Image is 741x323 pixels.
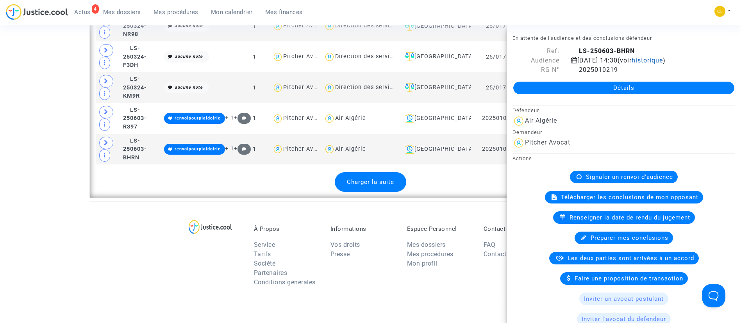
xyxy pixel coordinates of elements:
div: Pitcher Avocat [283,53,326,60]
img: icon-user.svg [324,82,335,93]
img: icon-faciliter-sm.svg [405,21,414,31]
span: Préparer mes conclusions [591,234,668,241]
span: LS-250324-F3DH [123,45,147,68]
small: Demandeur [512,129,542,135]
img: icon-user.svg [324,20,335,32]
div: Ref. [507,46,565,56]
div: Pitcher Avocat [283,146,326,152]
div: RG N° [507,65,565,75]
span: Mes dossiers [103,9,141,16]
div: Direction des services judiciaires du Ministère de la Justice - Bureau FIP4 [335,22,552,29]
span: LS-250324-NR98 [123,14,147,37]
div: Pitcher Avocat [525,139,570,146]
span: renvoipourplaidoirie [175,116,221,121]
div: Pitcher Avocat [283,84,326,91]
img: icon-user.svg [272,20,284,32]
div: [DATE] 14:30 [565,56,721,65]
span: renvoipourplaidoirie [175,146,221,152]
i: aucune note [175,23,203,28]
img: icon-user.svg [324,113,335,124]
a: Vos droits [330,241,360,248]
td: 25/01763 [471,41,529,72]
img: logo-lg.svg [189,220,232,234]
a: Presse [330,250,350,258]
span: Mes procédures [154,9,198,16]
span: Charger la suite [347,178,394,186]
span: Les deux parties sont arrivées à un accord [568,255,694,262]
td: 25/01761 [471,11,529,41]
div: Air Algérie [335,146,366,152]
i: aucune note [175,85,203,90]
span: Inviter l'avocat du défendeur [582,316,666,323]
a: Mon profil [407,260,437,267]
span: Actus [74,9,91,16]
span: historique [632,57,663,64]
small: Défendeur [512,107,539,113]
div: Audience [507,56,565,65]
td: 1 [239,72,270,103]
a: 4Actus [68,6,97,18]
small: Actions [512,155,532,161]
b: LS-250603-BHRN [579,47,635,55]
img: jc-logo.svg [6,4,68,20]
div: Direction des services judiciaires du Ministère de la Justice - Bureau FIP4 [335,84,552,91]
div: [GEOGRAPHIC_DATA] [402,52,468,61]
span: (voir ) [618,57,666,64]
p: Contact [484,225,548,232]
div: Pitcher Avocat [283,22,326,29]
img: icon-banque.svg [405,145,414,154]
img: icon-user.svg [324,51,335,62]
img: icon-user.svg [272,51,284,62]
div: [GEOGRAPHIC_DATA] [402,21,468,31]
span: Renseigner la date de rendu du jugement [570,214,690,221]
i: aucune note [175,54,203,59]
a: FAQ [484,241,496,248]
div: [GEOGRAPHIC_DATA] [402,83,468,92]
span: Signaler un renvoi d'audience [586,173,673,180]
span: Mes finances [265,9,303,16]
img: icon-banque.svg [405,114,414,123]
img: icon-faciliter-sm.svg [405,83,414,92]
td: 25/01765 [471,72,529,103]
img: icon-user.svg [512,137,525,149]
a: Service [254,241,275,248]
p: Informations [330,225,395,232]
span: Faire une proposition de transaction [575,275,683,282]
a: Détails [513,82,734,94]
a: Mes finances [259,6,309,18]
div: Pitcher Avocat [283,115,326,121]
span: + 1 [225,114,234,121]
td: 2025010218 [471,103,529,134]
a: Contact [484,250,507,258]
div: [GEOGRAPHIC_DATA] [402,145,468,154]
a: Conditions générales [254,278,316,286]
span: Télécharger les conclusions de mon opposant [561,194,698,201]
span: LS-250603-R397 [123,107,147,130]
a: Mon calendrier [205,6,259,18]
td: 1 [239,134,270,165]
small: En attente de l'audience et des conclusions défendeur [512,35,652,41]
img: icon-user.svg [272,82,284,93]
a: Mes procédures [407,250,454,258]
span: Inviter un avocat postulant [584,295,664,302]
span: + [234,145,251,152]
a: Mes procédures [147,6,205,18]
div: Air Algérie [335,115,366,121]
div: Direction des services judiciaires du Ministère de la Justice - Bureau FIP4 [335,53,552,60]
span: LS-250603-BHRN [123,137,147,161]
span: + 1 [225,145,234,152]
td: 1 [239,11,270,41]
a: Tarifs [254,250,271,258]
div: Air Algérie [525,117,557,124]
div: [GEOGRAPHIC_DATA] [402,114,468,123]
td: 1 [239,103,270,134]
img: icon-user.svg [324,144,335,155]
span: Mon calendrier [211,9,253,16]
p: À Propos [254,225,319,232]
div: 4 [92,4,99,14]
img: icon-user.svg [272,113,284,124]
span: LS-250324-KM9R [123,76,147,99]
span: + [234,114,251,121]
span: 2025010219 [571,66,618,73]
a: Société [254,260,276,267]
